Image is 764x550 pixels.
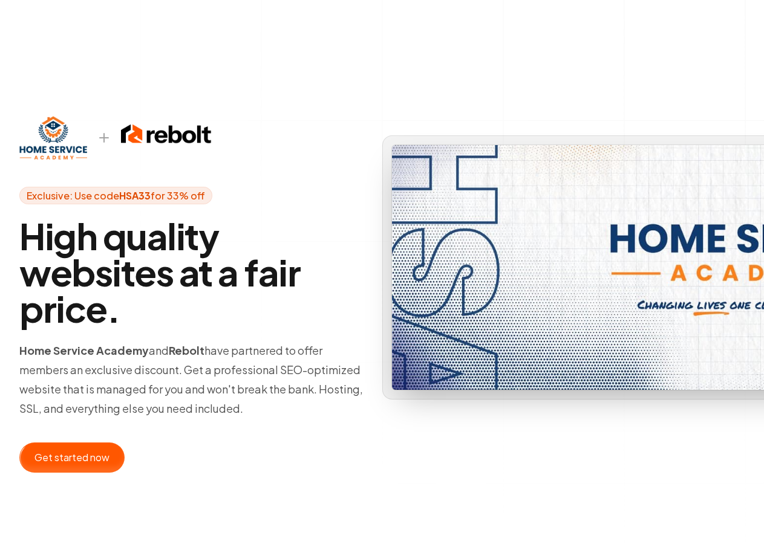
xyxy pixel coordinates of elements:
h1: High quality websites at a fair price. [19,218,368,326]
button: Get started now [19,442,125,473]
span: Exclusive: Use code for 33% off [19,187,212,204]
strong: Rebolt [169,343,204,357]
p: and have partnered to offer members an exclusive discount. Get a professional SEO-optimized websi... [19,341,368,418]
img: hsa.webp [19,116,87,160]
strong: HSA33 [119,189,151,202]
strong: Home Service Academy [19,343,149,357]
img: rebolt-full-dark.png [121,122,212,146]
